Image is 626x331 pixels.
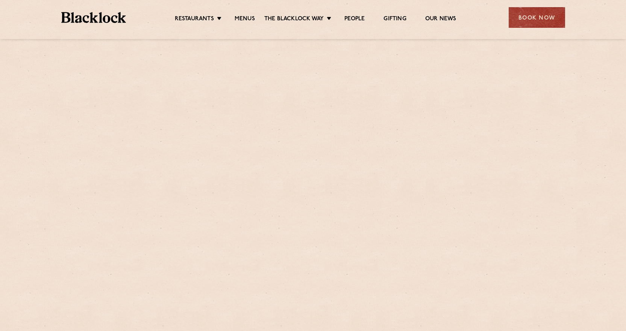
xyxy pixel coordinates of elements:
a: Our News [425,15,456,24]
a: The Blacklock Way [264,15,324,24]
a: Menus [235,15,255,24]
a: Gifting [383,15,406,24]
img: BL_Textured_Logo-footer-cropped.svg [61,12,126,23]
a: People [344,15,365,24]
a: Restaurants [175,15,214,24]
div: Book Now [509,7,565,28]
